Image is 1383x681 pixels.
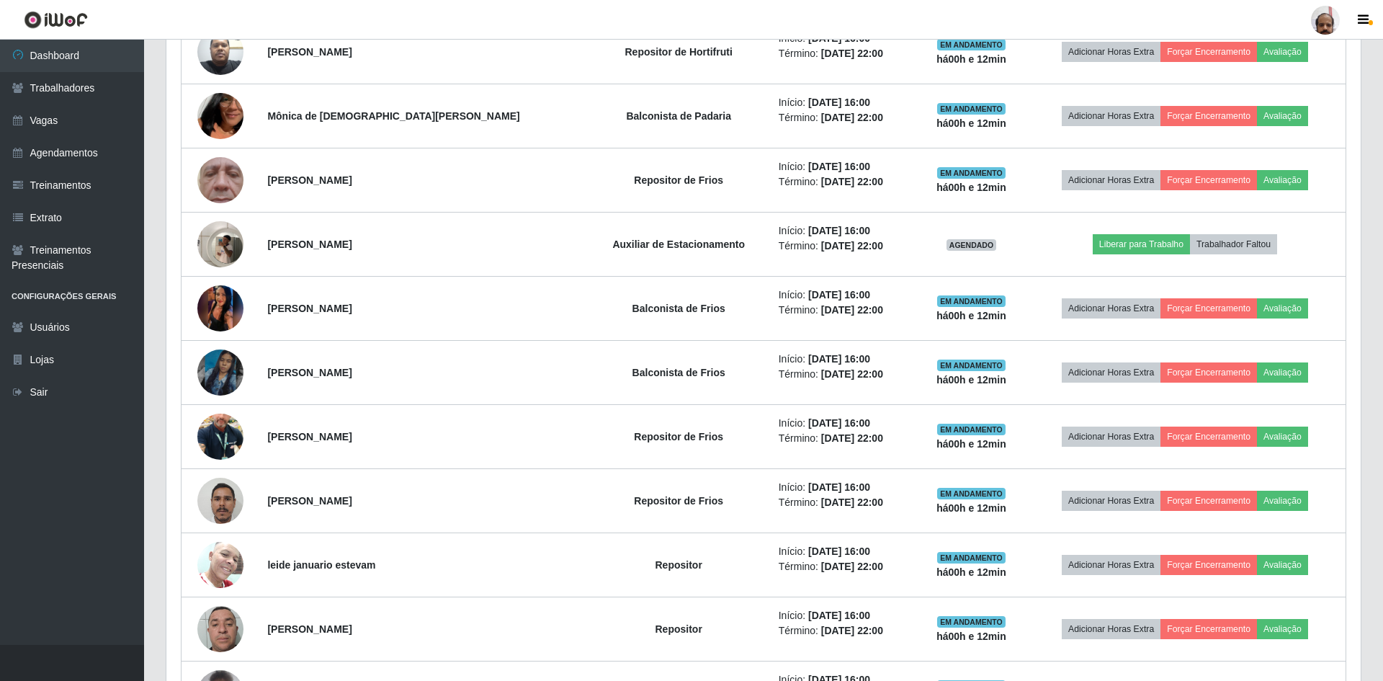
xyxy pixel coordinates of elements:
strong: há 00 h e 12 min [936,502,1006,514]
time: [DATE] 16:00 [808,546,870,557]
strong: Balconista de Frios [632,367,725,378]
strong: há 00 h e 12 min [936,53,1006,65]
time: [DATE] 22:00 [821,432,883,444]
img: 1750979435200.jpeg [197,396,243,478]
li: Término: [779,495,910,510]
li: Término: [779,367,910,382]
button: Trabalhador Faltou [1190,234,1277,254]
img: 1754513784799.jpeg [197,470,243,531]
img: 1740581753202.jpeg [197,203,243,285]
li: Início: [779,223,910,239]
strong: Repositor de Hortifruti [625,46,733,58]
time: [DATE] 16:00 [808,610,870,621]
button: Adicionar Horas Extra [1062,362,1160,383]
button: Avaliação [1257,42,1308,62]
time: [DATE] 16:00 [808,225,870,236]
strong: [PERSON_NAME] [267,623,352,635]
button: Liberar para Trabalho [1093,234,1190,254]
time: [DATE] 22:00 [821,176,883,187]
li: Término: [779,174,910,190]
strong: leide januario estevam [267,559,375,571]
li: Término: [779,559,910,574]
span: EM ANDAMENTO [937,552,1006,564]
time: [DATE] 22:00 [821,112,883,123]
button: Forçar Encerramento [1160,619,1257,639]
strong: há 00 h e 12 min [936,631,1006,642]
strong: há 00 h e 12 min [936,182,1006,193]
strong: há 00 h e 12 min [936,438,1006,450]
time: [DATE] 16:00 [808,97,870,108]
button: Adicionar Horas Extra [1062,170,1160,190]
time: [DATE] 22:00 [821,625,883,636]
li: Início: [779,95,910,110]
li: Início: [779,159,910,174]
strong: [PERSON_NAME] [267,46,352,58]
span: EM ANDAMENTO [937,424,1006,435]
strong: [PERSON_NAME] [267,174,352,186]
strong: há 00 h e 12 min [936,374,1006,386]
strong: há 00 h e 12 min [936,117,1006,129]
img: 1748993831406.jpeg [197,331,243,414]
button: Adicionar Horas Extra [1062,427,1160,447]
button: Avaliação [1257,427,1308,447]
time: [DATE] 16:00 [808,289,870,301]
strong: há 00 h e 12 min [936,566,1006,578]
time: [DATE] 22:00 [821,304,883,316]
time: [DATE] 16:00 [808,417,870,429]
li: Término: [779,239,910,254]
span: EM ANDAMENTO [937,295,1006,307]
button: Forçar Encerramento [1160,362,1257,383]
button: Forçar Encerramento [1160,42,1257,62]
span: EM ANDAMENTO [937,103,1006,115]
strong: Repositor de Frios [634,431,723,442]
button: Avaliação [1257,298,1308,319]
span: EM ANDAMENTO [937,488,1006,499]
li: Início: [779,608,910,623]
button: Forçar Encerramento [1160,555,1257,575]
strong: há 00 h e 12 min [936,310,1006,321]
img: 1755915941473.jpeg [197,534,243,595]
strong: [PERSON_NAME] [267,431,352,442]
img: 1724708797477.jpeg [197,598,243,659]
img: 1755624541538.jpeg [197,21,243,82]
li: Início: [779,544,910,559]
button: Avaliação [1257,106,1308,126]
button: Forçar Encerramento [1160,106,1257,126]
img: CoreUI Logo [24,11,88,29]
button: Adicionar Horas Extra [1062,298,1160,319]
li: Término: [779,623,910,638]
li: Início: [779,288,910,303]
button: Forçar Encerramento [1160,170,1257,190]
button: Avaliação [1257,555,1308,575]
img: 1745291755814.jpeg [197,257,243,360]
strong: Repositor [655,559,702,571]
strong: Auxiliar de Estacionamento [612,239,745,250]
strong: Mônica de [DEMOGRAPHIC_DATA][PERSON_NAME] [267,110,519,122]
span: EM ANDAMENTO [937,39,1006,50]
button: Adicionar Horas Extra [1062,106,1160,126]
button: Avaliação [1257,362,1308,383]
button: Adicionar Horas Extra [1062,491,1160,511]
time: [DATE] 16:00 [808,353,870,365]
strong: [PERSON_NAME] [267,367,352,378]
time: [DATE] 22:00 [821,368,883,380]
strong: Balconista de Frios [632,303,725,314]
li: Término: [779,110,910,125]
img: 1747494723003.jpeg [197,129,243,231]
strong: Repositor de Frios [634,174,723,186]
button: Avaliação [1257,619,1308,639]
button: Forçar Encerramento [1160,298,1257,319]
span: EM ANDAMENTO [937,167,1006,179]
time: [DATE] 22:00 [821,240,883,252]
button: Forçar Encerramento [1160,491,1257,511]
li: Término: [779,431,910,446]
span: AGENDADO [946,239,997,251]
li: Término: [779,303,910,318]
strong: Balconista de Padaria [626,110,731,122]
button: Forçar Encerramento [1160,427,1257,447]
time: [DATE] 22:00 [821,561,883,572]
strong: [PERSON_NAME] [267,495,352,507]
span: EM ANDAMENTO [937,616,1006,628]
span: EM ANDAMENTO [937,360,1006,371]
button: Adicionar Horas Extra [1062,619,1160,639]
